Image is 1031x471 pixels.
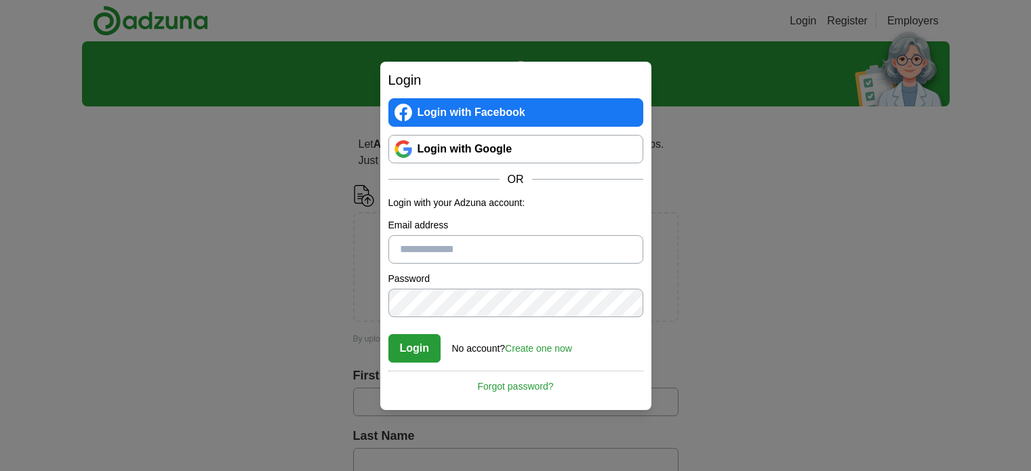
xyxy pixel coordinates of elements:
div: No account? [452,333,572,356]
a: Create one now [505,343,572,354]
label: Email address [388,218,643,232]
a: Login with Facebook [388,98,643,127]
button: Login [388,334,441,363]
a: Forgot password? [388,371,643,394]
p: Login with your Adzuna account: [388,196,643,210]
h2: Login [388,70,643,90]
span: OR [500,171,532,188]
label: Password [388,272,643,286]
a: Login with Google [388,135,643,163]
